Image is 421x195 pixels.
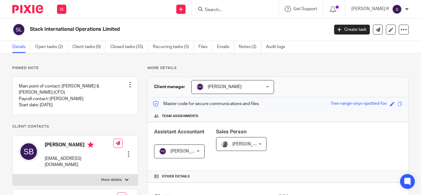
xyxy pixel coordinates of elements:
a: Closed tasks (35) [110,41,148,53]
img: Matt%20Circle.png [221,140,228,148]
span: Assistant Accountant [154,129,204,134]
h4: [PERSON_NAME] [45,142,113,149]
img: svg%3E [196,83,204,91]
a: Notes (2) [239,41,261,53]
img: svg%3E [19,142,39,161]
p: More details [148,66,409,71]
img: Pixie [12,5,43,13]
a: Details [12,41,31,53]
a: Client tasks (0) [72,41,106,53]
a: Create task [334,25,370,35]
p: Pinned note [12,66,138,71]
span: Team assignments [162,114,198,119]
a: Recurring tasks (5) [153,41,194,53]
a: Open tasks (2) [35,41,68,53]
i: Primary [88,142,94,148]
p: More details [101,177,122,182]
span: Sales Person [216,129,247,134]
a: Audit logs [266,41,290,53]
h3: Client manager [154,84,185,90]
span: [PERSON_NAME] [232,142,266,146]
img: svg%3E [159,148,166,155]
a: Emails [217,41,234,53]
span: [PERSON_NAME] [170,149,204,153]
span: [PERSON_NAME] [208,85,242,89]
p: [EMAIL_ADDRESS][DOMAIN_NAME] [45,156,113,168]
p: Client contacts [12,124,138,129]
span: Other details [162,174,190,179]
div: free-range-onyx-spotted-fox [331,100,387,108]
img: svg%3E [12,23,25,36]
h2: Stack International Operations Limited [30,26,266,33]
a: Files [198,41,212,53]
input: Search [204,7,260,13]
p: Master code for secure communications and files [153,101,259,107]
img: svg%3E [392,4,402,14]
